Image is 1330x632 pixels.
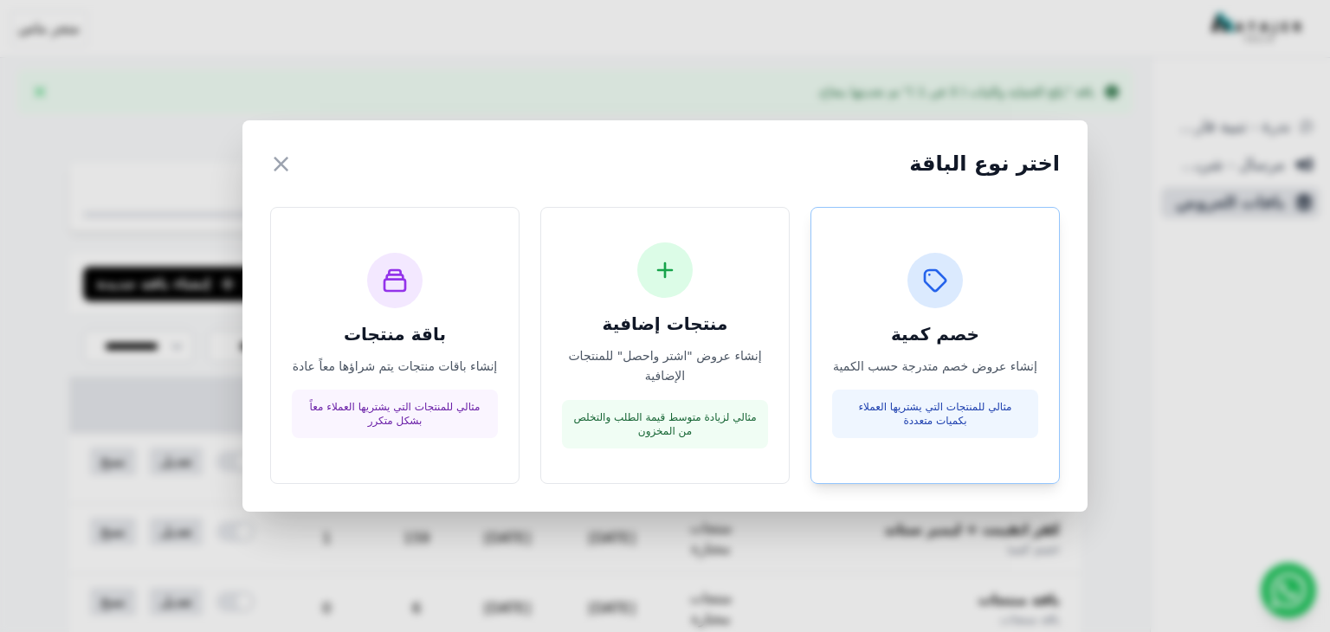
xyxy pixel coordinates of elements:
h3: خصم كمية [832,322,1038,346]
h3: باقة منتجات [292,322,498,346]
h3: منتجات إضافية [562,312,768,336]
p: مثالي لزيادة متوسط قيمة الطلب والتخلص من المخزون [572,410,758,438]
h2: اختر نوع الباقة [909,150,1060,177]
p: إنشاء عروض خصم متدرجة حسب الكمية [832,357,1038,377]
button: × [270,148,292,179]
p: مثالي للمنتجات التي يشتريها العملاء بكميات متعددة [843,400,1028,428]
p: إنشاء باقات منتجات يتم شراؤها معاً عادة [292,357,498,377]
p: إنشاء عروض "اشتر واحصل" للمنتجات الإضافية [562,346,768,386]
p: مثالي للمنتجات التي يشتريها العملاء معاً بشكل متكرر [302,400,487,428]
